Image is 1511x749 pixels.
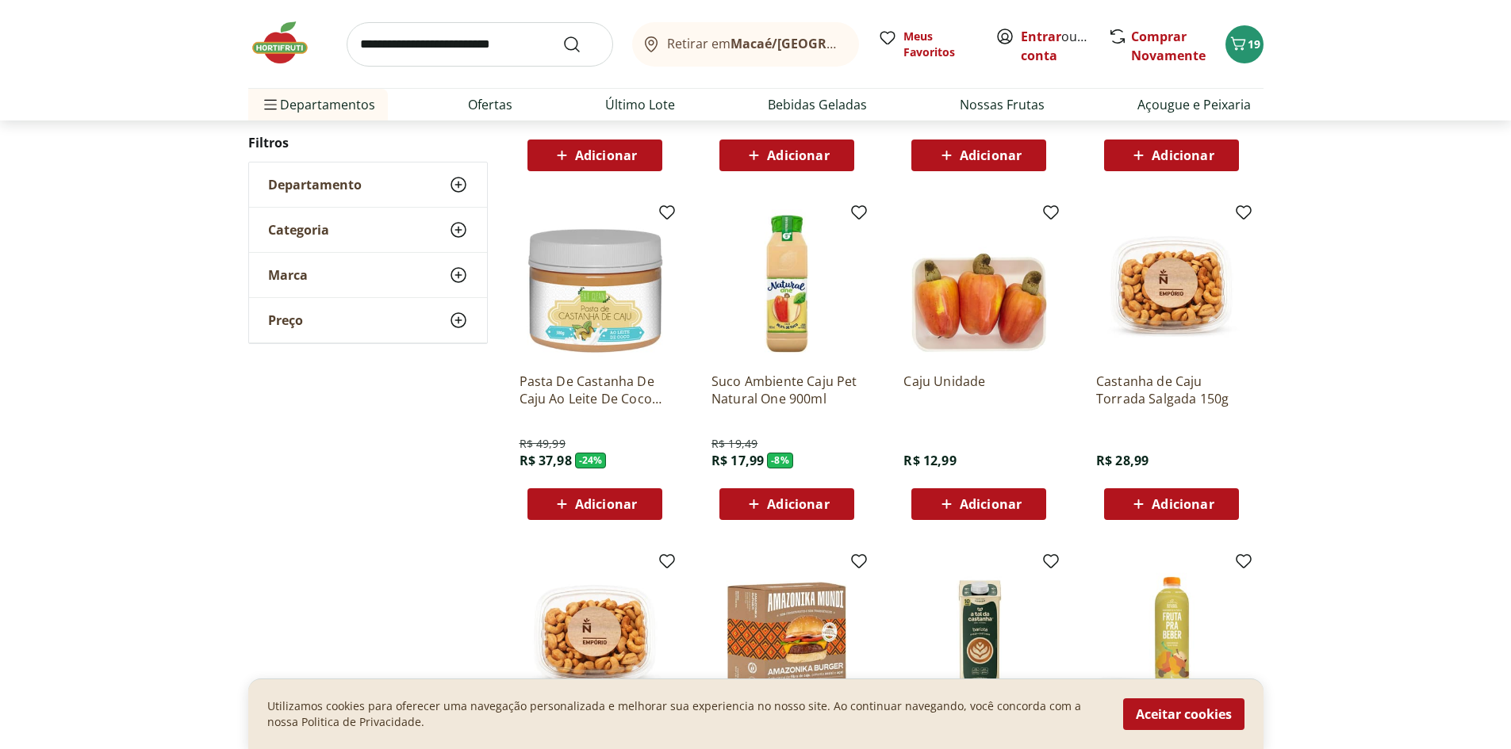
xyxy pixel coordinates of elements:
button: Adicionar [719,488,854,520]
button: Adicionar [911,488,1046,520]
span: Adicionar [575,149,637,162]
span: Meus Favoritos [903,29,976,60]
button: Retirar emMacaé/[GEOGRAPHIC_DATA] [632,22,859,67]
span: Adicionar [575,498,637,510]
span: R$ 49,99 [520,436,566,452]
img: Castanha de Caju Torrada Salgada 150g [1096,209,1247,360]
span: Adicionar [960,498,1022,510]
span: Departamento [268,177,362,193]
span: Retirar em [667,36,842,51]
span: R$ 19,49 [711,436,757,452]
span: R$ 17,99 [711,452,764,469]
span: R$ 12,99 [903,452,956,469]
button: Adicionar [1104,488,1239,520]
a: Bebidas Geladas [768,95,867,114]
p: Utilizamos cookies para oferecer uma navegação personalizada e melhorar sua experiencia no nosso ... [267,698,1104,730]
span: ou [1021,27,1091,65]
img: Hortifruti [248,19,328,67]
button: Adicionar [1104,139,1239,171]
img: Hambúrguer de Fibra de Caju Amazonika Mundi 230g [711,558,862,709]
img: Suco Ambiente Caju Pet Natural One 900ml [711,209,862,360]
a: Ofertas [468,95,512,114]
button: Departamento [249,162,487,207]
span: Adicionar [767,498,829,510]
a: Pasta De Castanha De Caju Ao Leite De Coco Eat Clean - 300G [520,373,670,407]
span: - 8 % [767,453,793,468]
span: Marca [268,267,308,283]
span: Adicionar [767,149,829,162]
button: Categoria [249,208,487,252]
a: Criar conta [1021,28,1108,64]
a: Caju Unidade [903,373,1054,407]
button: Menu [261,86,280,124]
button: Adicionar [527,139,662,171]
button: Aceitar cookies [1123,698,1244,730]
span: Categoria [268,222,329,238]
img: Bebida de Aveia e Castanha de Cajú Barista A tal da Castanha 1L [903,558,1054,709]
button: Adicionar [527,488,662,520]
a: Castanha de Caju Torrada Salgada 150g [1096,373,1247,407]
h2: Filtros [248,127,488,159]
input: search [347,22,613,67]
b: Macaé/[GEOGRAPHIC_DATA] [731,35,908,52]
a: Nossas Frutas [960,95,1045,114]
a: Açougue e Peixaria [1137,95,1251,114]
img: Caju Unidade [903,209,1054,360]
span: Adicionar [1152,498,1214,510]
a: Suco Ambiente Caju Pet Natural One 900ml [711,373,862,407]
a: Comprar Novamente [1131,28,1206,64]
span: - 24 % [575,453,607,468]
img: Castanha de Caju W1 Torrada sem Sal 150g [520,558,670,709]
a: Último Lote [605,95,675,114]
span: Preço [268,312,303,328]
span: Adicionar [1152,149,1214,162]
span: Adicionar [960,149,1022,162]
span: R$ 28,99 [1096,452,1149,469]
a: Meus Favoritos [878,29,976,60]
span: Departamentos [261,86,375,124]
span: 19 [1248,36,1260,52]
button: Carrinho [1225,25,1264,63]
button: Adicionar [719,139,854,171]
a: Entrar [1021,28,1061,45]
img: Pasta De Castanha De Caju Ao Leite De Coco Eat Clean - 300G [520,209,670,360]
button: Preço [249,298,487,342]
img: Suco de Caju e Maçã Fruta para Beber Natural da Terra 1L [1096,558,1247,709]
button: Marca [249,253,487,297]
button: Adicionar [911,139,1046,171]
span: R$ 37,98 [520,452,572,469]
button: Submit Search [562,35,600,54]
